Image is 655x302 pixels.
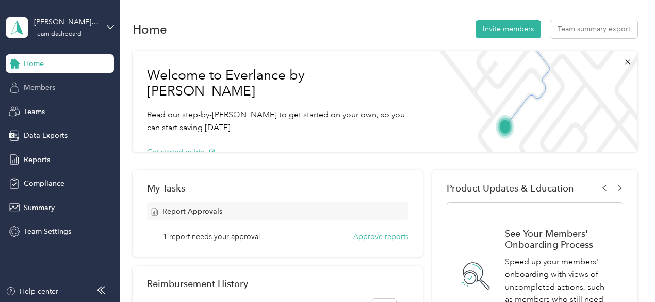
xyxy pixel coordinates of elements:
span: Data Exports [24,130,68,141]
div: [PERSON_NAME] Team [34,17,99,27]
span: Summary [24,202,55,213]
span: Home [24,58,44,69]
button: Team summary export [550,20,637,38]
button: Help center [6,286,58,297]
button: Invite members [476,20,541,38]
div: Team dashboard [34,31,81,37]
h2: Reimbursement History [147,278,248,289]
span: Members [24,82,55,93]
button: Approve reports [353,231,408,242]
span: Teams [24,106,45,117]
div: My Tasks [147,183,409,194]
iframe: Everlance-gr Chat Button Frame [597,244,655,302]
span: Team Settings [24,226,71,237]
h1: See Your Members' Onboarding Process [505,228,612,250]
h1: Welcome to Everlance by [PERSON_NAME] [147,67,416,100]
img: Welcome to everlance [431,51,637,152]
span: 1 report needs your approval [163,231,260,242]
span: Compliance [24,178,64,189]
span: Report Approvals [162,206,222,217]
p: Read our step-by-[PERSON_NAME] to get started on your own, so you can start saving [DATE]. [147,108,416,134]
span: Reports [24,154,50,165]
button: Get started guide [147,147,216,157]
h1: Home [133,24,167,35]
span: Product Updates & Education [447,183,574,194]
